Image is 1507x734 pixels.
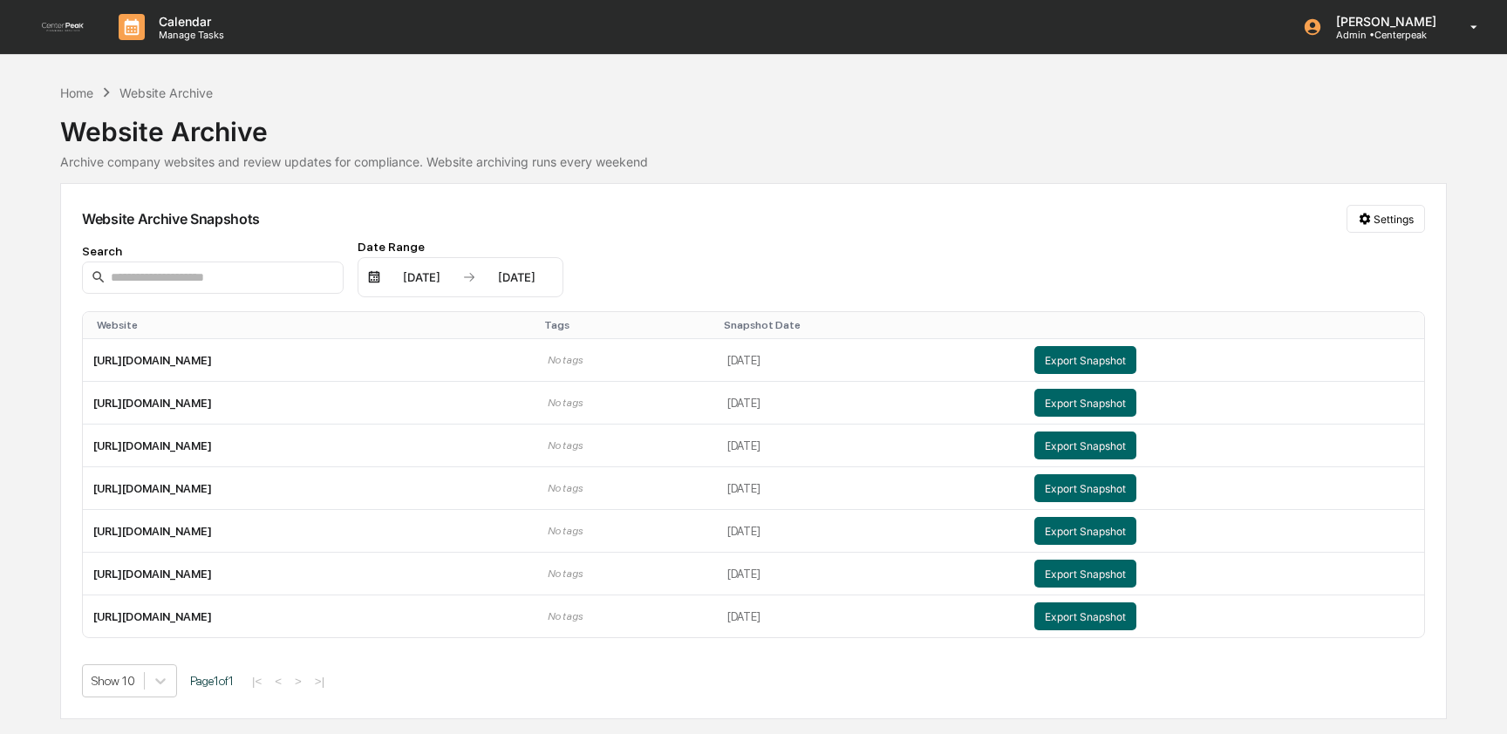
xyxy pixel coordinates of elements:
[548,610,582,622] span: No tags
[1034,389,1136,417] button: Export Snapshot
[724,319,1017,331] div: Toggle SortBy
[717,382,1024,425] td: [DATE]
[1034,346,1136,374] button: Export Snapshot
[247,673,267,688] button: |<
[60,154,1447,169] div: Archive company websites and review updates for compliance. Website archiving runs every weekend
[717,510,1024,553] td: [DATE]
[83,339,537,382] td: [URL][DOMAIN_NAME]
[548,354,582,366] span: No tags
[145,14,233,29] p: Calendar
[83,553,537,595] td: [URL][DOMAIN_NAME]
[269,673,287,688] button: <
[1034,560,1136,588] button: Export Snapshot
[358,240,563,254] div: Date Range
[462,270,476,284] img: arrow right
[290,673,307,688] button: >
[83,467,537,510] td: [URL][DOMAIN_NAME]
[82,244,344,258] div: Search
[1322,29,1445,41] p: Admin • Centerpeak
[717,467,1024,510] td: [DATE]
[60,102,1447,147] div: Website Archive
[717,553,1024,595] td: [DATE]
[480,270,554,284] div: [DATE]
[1034,517,1136,545] button: Export Snapshot
[544,319,710,331] div: Toggle SortBy
[1034,474,1136,502] button: Export Snapshot
[1034,432,1136,459] button: Export Snapshot
[385,270,459,284] div: [DATE]
[548,525,582,537] span: No tags
[717,425,1024,467] td: [DATE]
[548,397,582,409] span: No tags
[717,595,1024,637] td: [DATE]
[1038,319,1417,331] div: Toggle SortBy
[42,23,84,31] img: logo
[119,85,213,100] div: Website Archive
[1322,14,1445,29] p: [PERSON_NAME]
[367,270,381,284] img: calendar
[717,339,1024,382] td: [DATE]
[97,319,530,331] div: Toggle SortBy
[83,425,537,467] td: [URL][DOMAIN_NAME]
[548,439,582,452] span: No tags
[145,29,233,41] p: Manage Tasks
[83,382,537,425] td: [URL][DOMAIN_NAME]
[190,674,234,688] span: Page 1 of 1
[82,210,260,228] div: Website Archive Snapshots
[83,510,537,553] td: [URL][DOMAIN_NAME]
[60,85,93,100] div: Home
[548,567,582,580] span: No tags
[83,595,537,637] td: [URL][DOMAIN_NAME]
[1034,602,1136,630] button: Export Snapshot
[1347,205,1425,233] button: Settings
[548,482,582,494] span: No tags
[310,673,330,688] button: >|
